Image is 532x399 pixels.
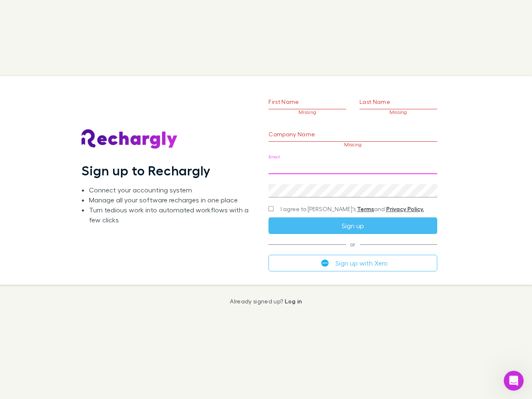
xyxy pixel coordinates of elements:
p: Missing [268,109,346,115]
a: Log in [285,298,302,305]
p: Missing [268,142,437,148]
img: Xero's logo [321,259,329,267]
h1: Sign up to Rechargly [81,163,211,178]
button: Sign up [268,217,437,234]
li: Manage all your software recharges in one place [89,195,255,205]
li: Turn tedious work into automated workflows with a few clicks [89,205,255,225]
img: Rechargly's Logo [81,129,178,149]
p: Already signed up? [230,298,302,305]
button: Sign up with Xero [268,255,437,271]
li: Connect your accounting system [89,185,255,195]
span: I agree to [PERSON_NAME]’s and [281,205,424,213]
p: Missing [360,109,437,115]
a: Terms [357,205,374,212]
a: Privacy Policy. [386,205,424,212]
label: Email [268,154,280,160]
iframe: Intercom live chat [504,371,524,391]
